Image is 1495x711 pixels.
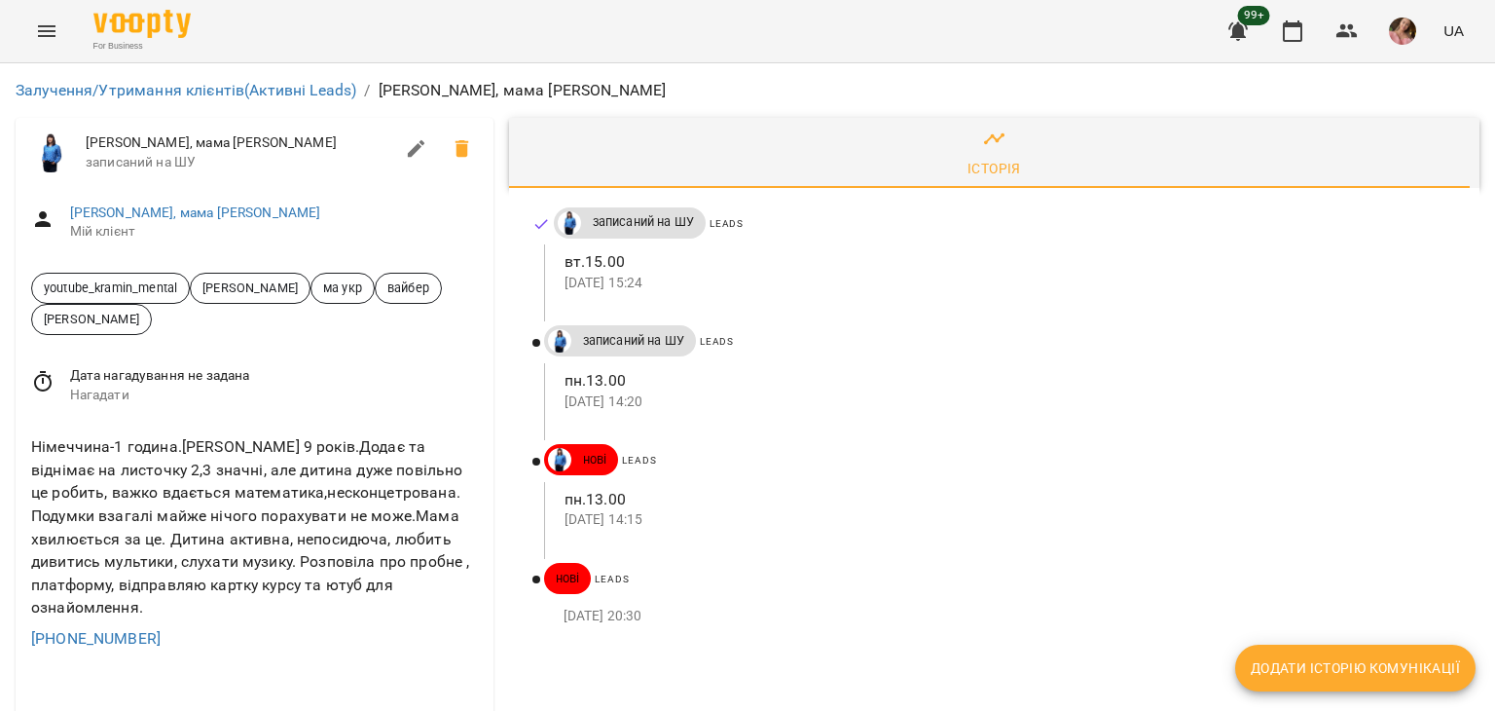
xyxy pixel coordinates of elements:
[548,448,571,471] img: Дащенко Аня
[595,574,629,584] span: Leads
[311,279,374,297] span: ма укр
[565,488,1448,511] p: пн.13.00
[1251,656,1460,680] span: Додати історію комунікації
[93,10,191,38] img: Voopty Logo
[379,79,667,102] p: [PERSON_NAME], мама [PERSON_NAME]
[544,448,571,471] a: Дащенко Аня
[967,157,1021,180] div: Історія
[571,451,619,468] span: нові
[565,369,1448,393] p: пн.13.00
[581,213,706,231] span: записаний на ШУ
[554,211,581,235] a: Дащенко Аня
[27,431,482,623] div: Німеччина-1 година.[PERSON_NAME] 9 років.Додає та віднімає на листочку 2,3 значні, але дитина дуж...
[548,329,571,353] img: Дащенко Аня
[622,455,656,466] span: Leads
[558,211,581,235] img: Дащенко Аня
[31,629,161,648] a: [PHONE_NUMBER]
[565,510,1448,530] p: [DATE] 14:15
[70,386,478,405] span: Нагадати
[1235,645,1476,692] button: Додати історію комунікації
[544,329,571,353] a: Дащенко Аня
[1443,20,1464,41] span: UA
[32,279,189,297] span: youtube_kramin_mental
[23,8,70,55] button: Menu
[1436,13,1472,49] button: UA
[16,79,1479,102] nav: breadcrumb
[70,205,321,220] a: [PERSON_NAME], мама [PERSON_NAME]
[70,222,478,242] span: Мій клієнт
[1238,6,1270,25] span: 99+
[32,310,151,328] span: [PERSON_NAME]
[86,153,393,172] span: записаний на ШУ
[565,250,1448,274] p: вт.15.00
[710,218,744,229] span: Leads
[93,40,191,53] span: For Business
[16,81,356,99] a: Залучення/Утримання клієнтів(Активні Leads)
[544,570,592,587] span: нові
[1389,18,1416,45] img: e4201cb721255180434d5b675ab1e4d4.jpg
[564,607,1448,626] p: [DATE] 20:30
[31,133,70,172] img: Дащенко Аня
[364,79,370,102] li: /
[565,274,1448,293] p: [DATE] 15:24
[86,133,393,153] span: [PERSON_NAME], мама [PERSON_NAME]
[191,279,310,297] span: [PERSON_NAME]
[70,366,478,386] span: Дата нагадування не задана
[565,393,1448,412] p: [DATE] 14:20
[376,279,441,297] span: вайбер
[571,332,696,350] span: записаний на ШУ
[700,336,734,347] span: Leads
